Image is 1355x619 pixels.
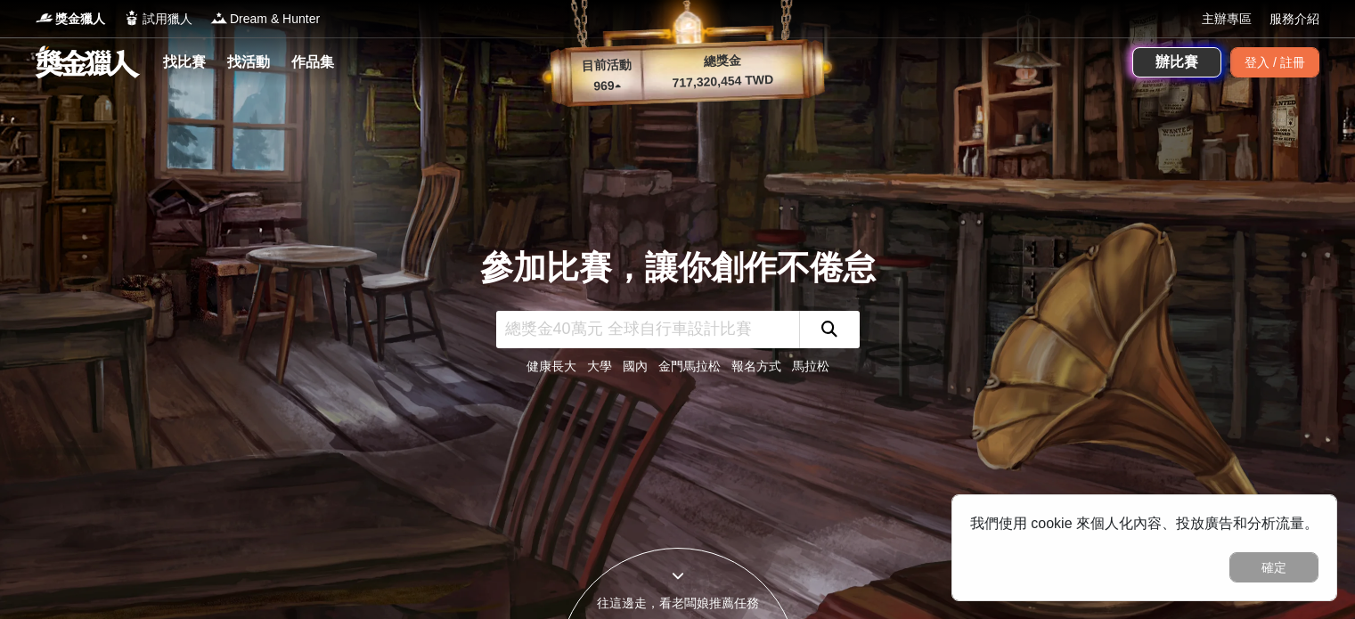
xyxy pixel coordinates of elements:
[731,359,781,373] a: 報名方式
[792,359,829,373] a: 馬拉松
[123,9,141,27] img: Logo
[1230,47,1319,77] div: 登入 / 註冊
[36,10,105,29] a: Logo獎金獵人
[1229,552,1318,582] button: 確定
[1269,10,1319,29] a: 服務介紹
[570,55,642,77] p: 目前活動
[1202,10,1252,29] a: 主辦專區
[642,69,804,94] p: 717,320,454 TWD
[36,9,53,27] img: Logo
[143,10,192,29] span: 試用獵人
[526,359,576,373] a: 健康長大
[284,50,341,75] a: 作品集
[55,10,105,29] span: 獎金獵人
[658,359,721,373] a: 金門馬拉松
[480,243,876,293] div: 參加比賽，讓你創作不倦怠
[559,594,797,613] div: 往這邊走，看老闆娘推薦任務
[623,359,648,373] a: 國內
[220,50,277,75] a: 找活動
[641,49,803,73] p: 總獎金
[1132,47,1221,77] a: 辦比賽
[970,516,1318,531] span: 我們使用 cookie 來個人化內容、投放廣告和分析流量。
[230,10,320,29] span: Dream & Hunter
[210,9,228,27] img: Logo
[156,50,213,75] a: 找比賽
[210,10,320,29] a: LogoDream & Hunter
[571,76,643,97] p: 969 ▴
[587,359,612,373] a: 大學
[496,311,799,348] input: 總獎金40萬元 全球自行車設計比賽
[123,10,192,29] a: Logo試用獵人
